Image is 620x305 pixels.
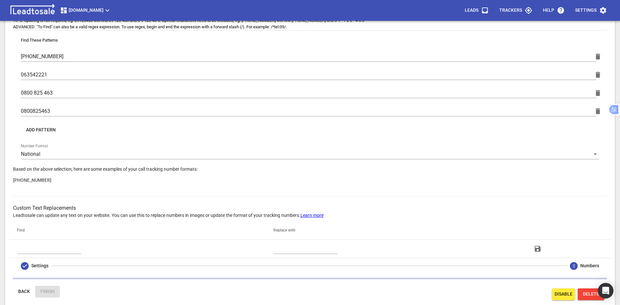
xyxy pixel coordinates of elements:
[590,103,606,119] button: Delete
[21,124,61,136] button: Add Pattern
[9,7,611,192] div: Leadtosale will look for these numbers on your website and automatically swap with your call trac...
[60,7,111,14] span: [DOMAIN_NAME]
[13,166,607,184] p: Based on the above selection; here are some examples of your call tracking number formats:
[555,291,572,298] span: Disable
[13,212,607,225] p: Leadtosale can update any text on your website. You can use this to replace numbers in images or ...
[57,4,114,17] button: [DOMAIN_NAME]
[26,127,56,133] span: Add Pattern
[465,7,478,14] p: Leads
[13,33,607,47] li: Find These Patterns
[543,7,554,14] p: Help
[583,291,599,298] span: Delete
[580,262,599,269] span: Numbers
[9,221,266,239] th: Find
[499,7,522,14] p: Trackers
[21,149,599,159] div: National
[266,221,522,239] th: Replace with
[575,7,597,14] p: Settings
[18,288,30,295] span: Back
[590,67,606,83] button: Delete
[21,144,48,148] label: Number Format
[530,241,545,257] button: Save
[31,262,48,269] span: Settings
[13,177,607,184] p: [PHONE_NUMBER]
[552,288,575,300] button: Disable
[590,49,606,64] button: Delete
[573,264,575,268] text: 2
[578,288,604,300] button: Delete
[8,4,57,17] img: logo
[590,85,606,101] button: Delete
[598,283,613,298] div: Open Intercom Messenger
[300,213,324,218] a: Learn more
[13,286,35,298] button: Back
[13,204,607,212] h3: Custom Text Replacements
